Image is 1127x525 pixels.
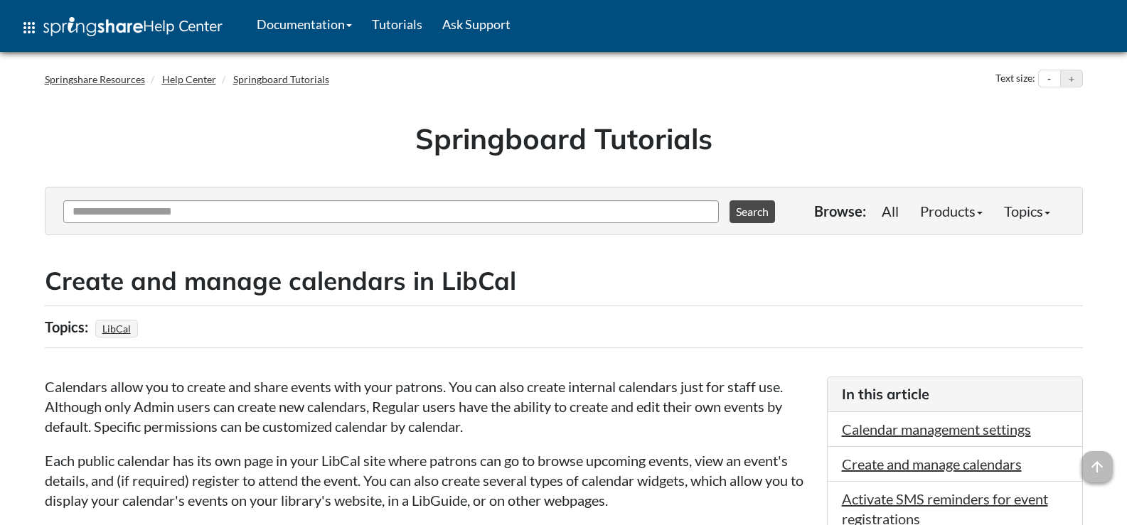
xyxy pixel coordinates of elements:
[45,377,813,436] p: Calendars allow you to create and share events with your patrons. You can also create internal ca...
[43,17,143,36] img: Springshare
[993,197,1061,225] a: Topics
[871,197,909,225] a: All
[909,197,993,225] a: Products
[45,450,813,510] p: Each public calendar has its own page in your LibCal site where patrons can go to browse upcoming...
[45,264,1083,298] h2: Create and manage calendars in LibCal
[814,201,866,221] p: Browse:
[842,455,1022,472] a: Create and manage calendars
[233,73,329,85] a: Springboard Tutorials
[1039,70,1060,87] button: Decrease text size
[45,73,145,85] a: Springshare Resources
[11,6,233,49] a: apps Help Center
[730,200,775,223] button: Search
[362,6,432,42] a: Tutorials
[1081,453,1113,470] a: arrow_upward
[842,421,1031,438] a: Calendar management settings
[55,119,1072,158] h1: Springboard Tutorials
[1061,70,1082,87] button: Increase text size
[162,73,216,85] a: Help Center
[993,70,1038,88] div: Text size:
[1081,451,1113,482] span: arrow_upward
[100,318,133,339] a: LibCal
[21,19,38,36] span: apps
[45,313,92,340] div: Topics:
[247,6,362,42] a: Documentation
[432,6,520,42] a: Ask Support
[842,384,1068,404] h3: In this article
[143,16,223,35] span: Help Center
